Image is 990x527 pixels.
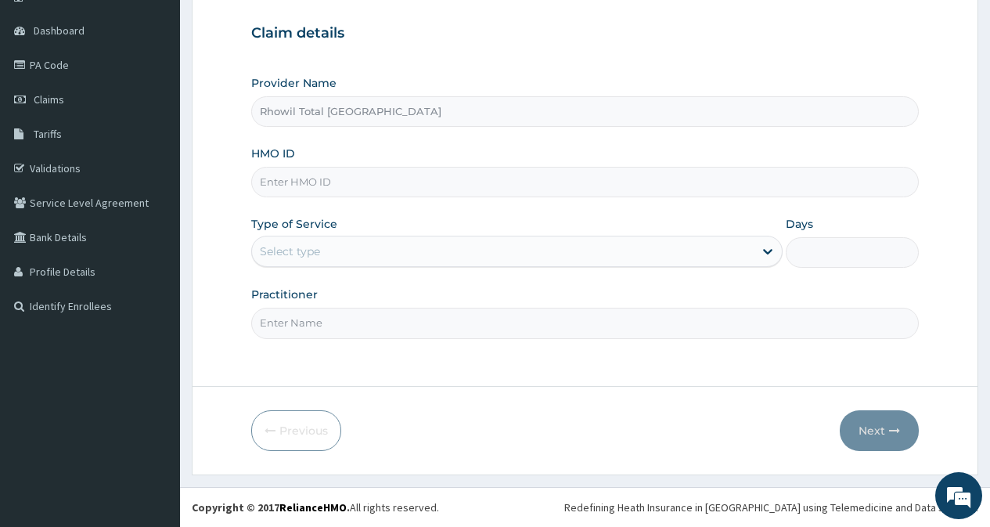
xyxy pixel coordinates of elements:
[251,146,295,161] label: HMO ID
[34,127,62,141] span: Tariffs
[251,75,337,91] label: Provider Name
[840,410,919,451] button: Next
[251,308,919,338] input: Enter Name
[251,25,919,42] h3: Claim details
[251,287,318,302] label: Practitioner
[34,92,64,106] span: Claims
[279,500,347,514] a: RelianceHMO
[564,500,978,515] div: Redefining Heath Insurance in [GEOGRAPHIC_DATA] using Telemedicine and Data Science!
[786,216,813,232] label: Days
[192,500,350,514] strong: Copyright © 2017 .
[251,216,337,232] label: Type of Service
[180,487,990,527] footer: All rights reserved.
[260,244,320,259] div: Select type
[34,23,85,38] span: Dashboard
[251,167,919,197] input: Enter HMO ID
[251,410,341,451] button: Previous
